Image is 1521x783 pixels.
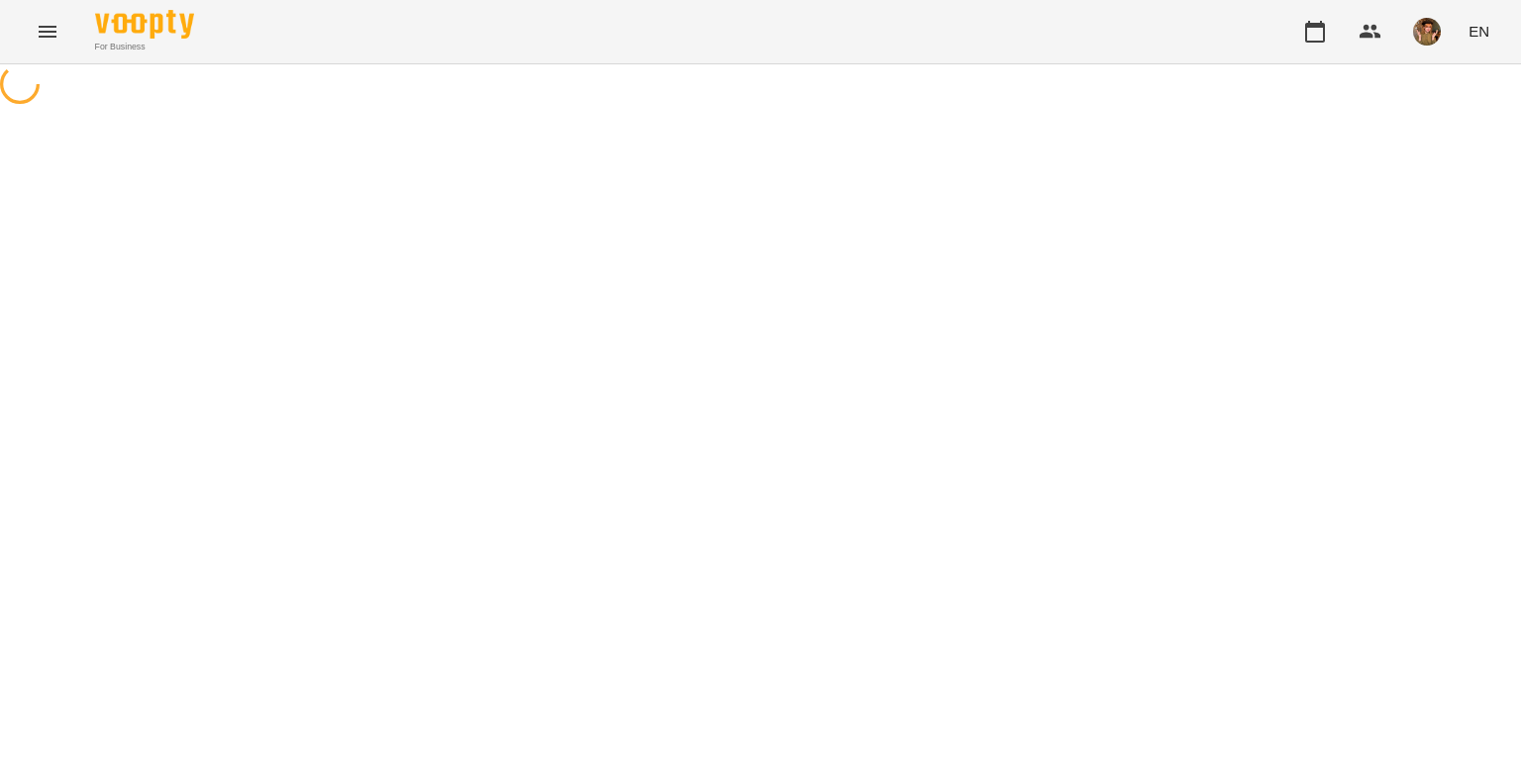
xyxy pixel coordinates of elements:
span: For Business [95,41,194,53]
img: 166010c4e833d35833869840c76da126.jpeg [1413,18,1441,46]
button: Menu [24,8,71,55]
button: EN [1461,13,1497,49]
span: EN [1469,21,1489,42]
img: Voopty Logo [95,10,194,39]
